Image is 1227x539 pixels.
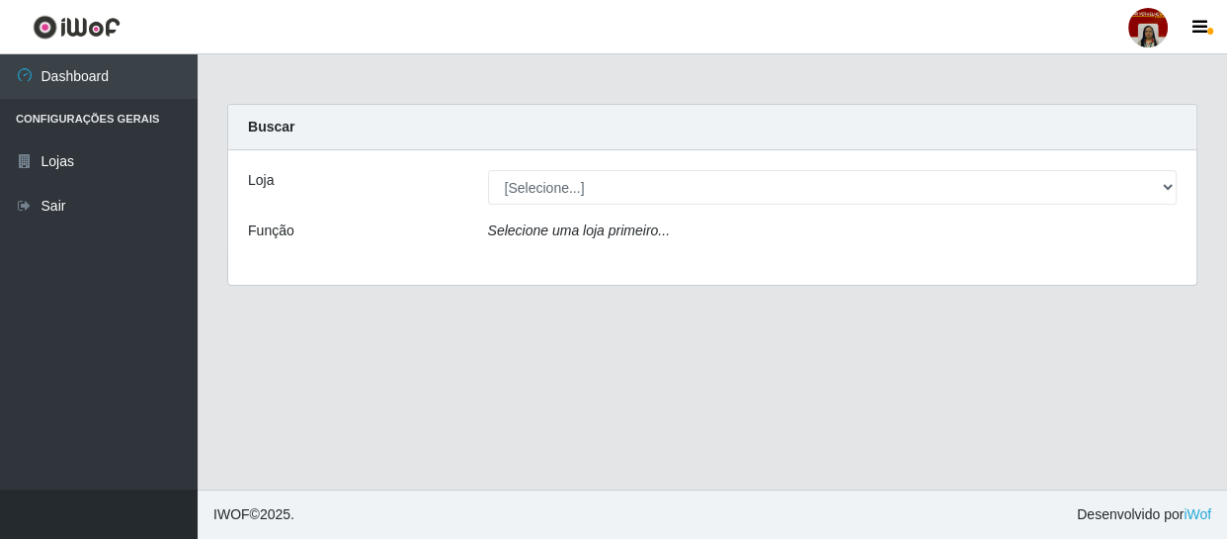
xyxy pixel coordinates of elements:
[213,504,294,525] span: © 2025 .
[1077,504,1211,525] span: Desenvolvido por
[248,170,274,191] label: Loja
[248,119,294,135] strong: Buscar
[213,506,250,522] span: IWOF
[488,223,670,238] i: Selecione uma loja primeiro...
[1184,506,1211,522] a: iWof
[248,221,294,241] label: Função
[33,15,121,40] img: CoreUI Logo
